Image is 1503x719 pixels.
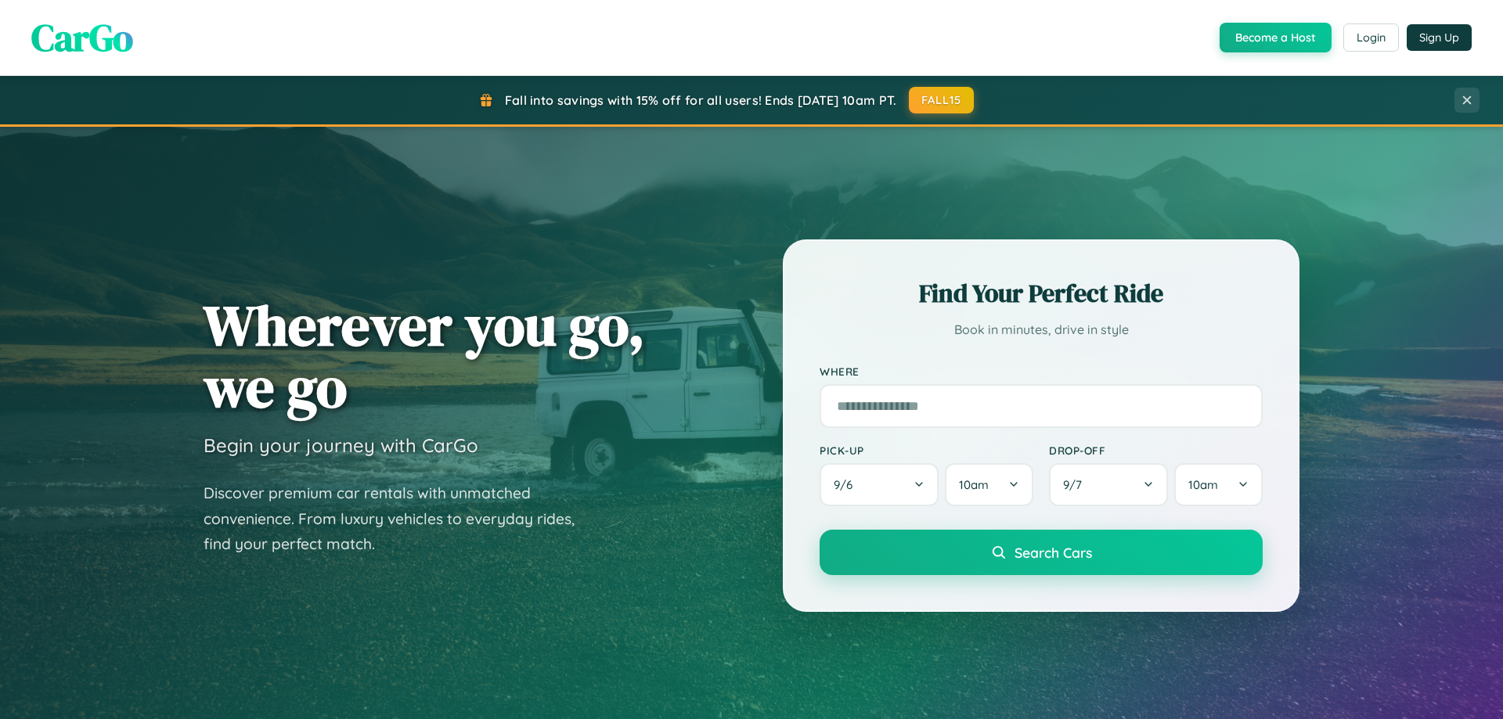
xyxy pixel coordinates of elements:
[505,92,897,108] span: Fall into savings with 15% off for all users! Ends [DATE] 10am PT.
[1049,463,1168,506] button: 9/7
[1015,544,1092,561] span: Search Cars
[959,477,989,492] span: 10am
[1049,444,1263,457] label: Drop-off
[834,477,860,492] span: 9 / 6
[820,365,1263,378] label: Where
[204,294,645,418] h1: Wherever you go, we go
[31,12,133,63] span: CarGo
[204,480,595,557] p: Discover premium car rentals with unmatched convenience. From luxury vehicles to everyday rides, ...
[204,433,478,457] h3: Begin your journey with CarGo
[1188,477,1218,492] span: 10am
[1343,23,1399,52] button: Login
[1063,477,1090,492] span: 9 / 7
[820,318,1263,341] p: Book in minutes, drive in style
[1407,24,1472,51] button: Sign Up
[820,276,1263,311] h2: Find Your Perfect Ride
[820,530,1263,575] button: Search Cars
[820,463,939,506] button: 9/6
[1174,463,1263,506] button: 10am
[1220,23,1332,52] button: Become a Host
[945,463,1033,506] button: 10am
[820,444,1033,457] label: Pick-up
[909,87,975,113] button: FALL15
